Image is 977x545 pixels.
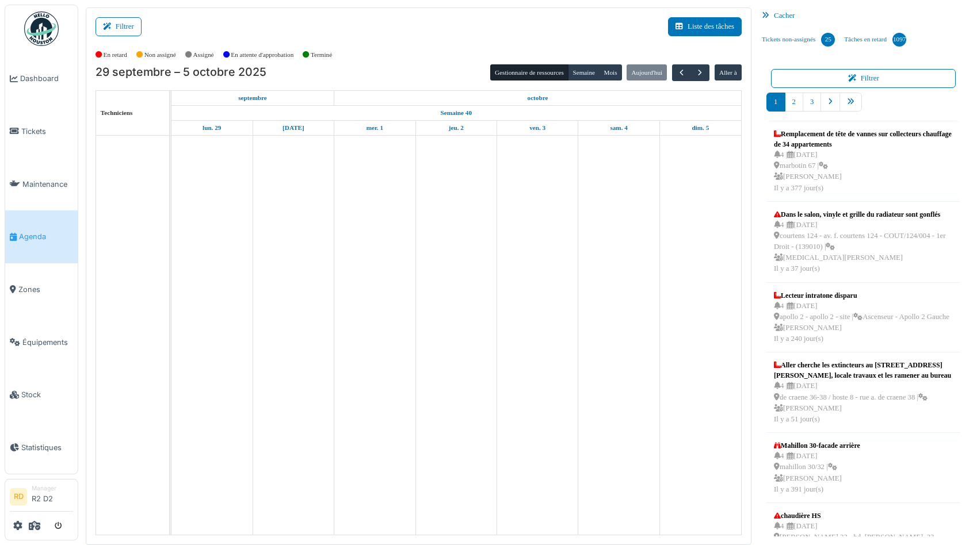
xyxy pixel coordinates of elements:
div: Lecteur intratone disparu [774,290,949,301]
a: Stock [5,369,78,421]
button: Suivant [690,64,709,81]
a: 3 [803,93,821,112]
a: 30 septembre 2025 [280,121,307,135]
span: Stock [21,389,73,400]
li: R2 D2 [32,484,73,509]
a: Tâches en retard [839,24,911,55]
a: Semaine 40 [438,106,475,120]
a: Remplacement de tête de vannes sur collecteurs chauffage de 34 appartements 4 |[DATE] marbotin 67... [771,126,956,197]
button: Semaine [568,64,600,80]
div: 4 | [DATE] mahillon 30/32 | [PERSON_NAME] Il y a 391 jour(s) [774,451,860,495]
button: Précédent [672,64,691,81]
div: 4 | [DATE] de craene 36-38 / hoste 8 - rue a. de craene 38 | [PERSON_NAME] Il y a 51 jour(s) [774,381,953,425]
button: Gestionnaire de ressources [490,64,568,80]
a: 5 octobre 2025 [689,121,712,135]
div: Remplacement de tête de vannes sur collecteurs chauffage de 34 appartements [774,129,953,149]
a: Tickets non-assignés [757,24,839,55]
span: Agenda [19,231,73,242]
div: 4 | [DATE] marbotin 67 | [PERSON_NAME] Il y a 377 jour(s) [774,149,953,194]
div: Cacher [757,7,970,24]
li: RD [10,488,27,505]
nav: pager [766,93,960,121]
div: Aller cherche les extincteurs au [STREET_ADDRESS][PERSON_NAME], locale travaux et les ramener au ... [774,360,953,381]
label: En attente d'approbation [231,50,293,60]
div: 4 | [DATE] apollo 2 - apollo 2 - site | Ascenseur - Apollo 2 Gauche [PERSON_NAME] Il y a 240 jour(s) [774,301,949,345]
a: Tickets [5,105,78,158]
a: 3 octobre 2025 [526,121,548,135]
button: Filtrer [771,69,956,88]
button: Mois [599,64,622,80]
span: Zones [18,284,73,295]
span: Tickets [21,126,73,137]
label: En retard [104,50,127,60]
a: RD ManagerR2 D2 [10,484,73,512]
span: Techniciens [101,109,133,116]
a: 2 [785,93,803,112]
a: 1 octobre 2025 [525,91,551,105]
a: Aller cherche les extincteurs au [STREET_ADDRESS][PERSON_NAME], locale travaux et les ramener au ... [771,357,956,428]
div: 25 [821,33,835,47]
label: Terminé [311,50,332,60]
a: Agenda [5,210,78,263]
a: 2 octobre 2025 [446,121,467,135]
button: Aujourd'hui [627,64,667,80]
a: 4 octobre 2025 [607,121,630,135]
a: Zones [5,263,78,316]
div: chaudière HS [774,511,953,521]
div: 4 | [DATE] courtens 124 - av. f. courtens 124 - COUT/124/004 - 1er Droit - (139010) | [MEDICAL_DA... [774,220,953,275]
div: Dans le salon, vinyle et grille du radiateur sont gonflés [774,209,953,220]
div: 1097 [892,33,906,47]
a: Dans le salon, vinyle et grille du radiateur sont gonflés 4 |[DATE] courtens 124 - av. f. courten... [771,206,956,278]
a: Maintenance [5,158,78,210]
a: Dashboard [5,52,78,105]
div: Manager [32,484,73,493]
a: 1 octobre 2025 [364,121,386,135]
button: Filtrer [96,17,142,36]
span: Statistiques [21,442,73,453]
span: Maintenance [22,179,73,190]
label: Non assigné [144,50,176,60]
button: Aller à [715,64,742,80]
a: 29 septembre 2025 [200,121,224,135]
label: Assigné [193,50,214,60]
img: Badge_color-CXgf-gQk.svg [24,11,59,46]
a: 29 septembre 2025 [235,91,270,105]
a: 1 [766,93,785,112]
a: Mahillon 30-facade arrière 4 |[DATE] mahillon 30/32 | [PERSON_NAME]Il y a 391 jour(s) [771,437,863,498]
a: Statistiques [5,421,78,474]
span: Équipements [22,337,73,348]
span: Dashboard [20,73,73,84]
a: Équipements [5,316,78,369]
h2: 29 septembre – 5 octobre 2025 [96,66,266,79]
a: Lecteur intratone disparu 4 |[DATE] apollo 2 - apollo 2 - site |Ascenseur - Apollo 2 Gauche [PERS... [771,287,952,348]
div: Mahillon 30-facade arrière [774,440,860,451]
button: Liste des tâches [668,17,742,36]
